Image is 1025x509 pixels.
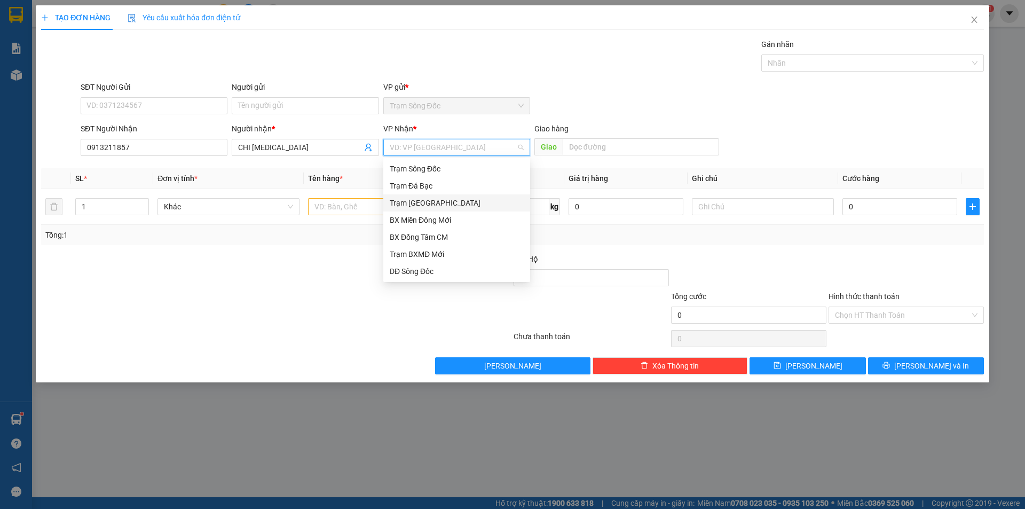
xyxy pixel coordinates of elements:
span: Giao [534,138,563,155]
span: printer [882,362,890,370]
button: deleteXóa Thông tin [593,357,748,374]
label: Hình thức thanh toán [829,292,900,301]
div: SĐT Người Nhận [81,123,227,135]
button: delete [45,198,62,215]
div: SĐT Người Gửi [81,81,227,93]
span: TẠO ĐƠN HÀNG [41,13,111,22]
div: Người gửi [232,81,379,93]
span: SL [75,174,84,183]
span: plus [41,14,49,21]
input: Ghi Chú [692,198,834,215]
span: Xóa Thông tin [652,360,699,372]
span: Thu Hộ [514,255,538,263]
button: printer[PERSON_NAME] và In [868,357,984,374]
span: [PERSON_NAME] và In [894,360,969,372]
div: Trạm Sài Gòn [383,194,530,212]
div: DĐ Sông Đốc [390,265,524,277]
div: DĐ Sông Đốc [383,263,530,280]
button: [PERSON_NAME] [435,357,590,374]
div: Trạm BXMĐ Mới [383,246,530,263]
div: Trạm Đá Bạc [383,177,530,194]
span: close [970,15,979,24]
div: BX Miền Đông Mới [383,212,530,229]
span: Đơn vị tính [157,174,198,183]
span: [PERSON_NAME] [785,360,842,372]
span: Cước hàng [842,174,879,183]
div: Chưa thanh toán [512,331,670,349]
div: VP gửi [383,81,530,93]
span: kg [549,198,560,215]
span: Giá trị hàng [569,174,608,183]
div: BX Đồng Tâm CM [383,229,530,246]
div: Trạm Đá Bạc [390,180,524,192]
div: Người nhận [232,123,379,135]
div: Trạm Sông Đốc [383,160,530,177]
span: save [774,362,781,370]
span: Giao hàng [534,124,569,133]
label: Gán nhãn [761,40,794,49]
span: Trạm Sông Đốc [390,98,524,114]
img: icon [128,14,136,22]
button: save[PERSON_NAME] [750,357,865,374]
span: VP Nhận [383,124,413,133]
input: VD: Bàn, Ghế [308,198,450,215]
input: 0 [569,198,683,215]
span: Yêu cầu xuất hóa đơn điện tử [128,13,240,22]
div: Trạm BXMĐ Mới [390,248,524,260]
span: delete [641,362,648,370]
span: [PERSON_NAME] [484,360,541,372]
span: user-add [364,143,373,152]
span: Khác [164,199,293,215]
span: Tổng cước [671,292,706,301]
input: Dọc đường [563,138,719,155]
span: plus [966,202,979,211]
button: plus [966,198,980,215]
span: Tên hàng [308,174,343,183]
div: BX Đồng Tâm CM [390,231,524,243]
th: Ghi chú [688,168,838,189]
button: Close [959,5,989,35]
div: BX Miền Đông Mới [390,214,524,226]
div: Tổng: 1 [45,229,396,241]
div: Trạm Sông Đốc [390,163,524,175]
div: Trạm [GEOGRAPHIC_DATA] [390,197,524,209]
